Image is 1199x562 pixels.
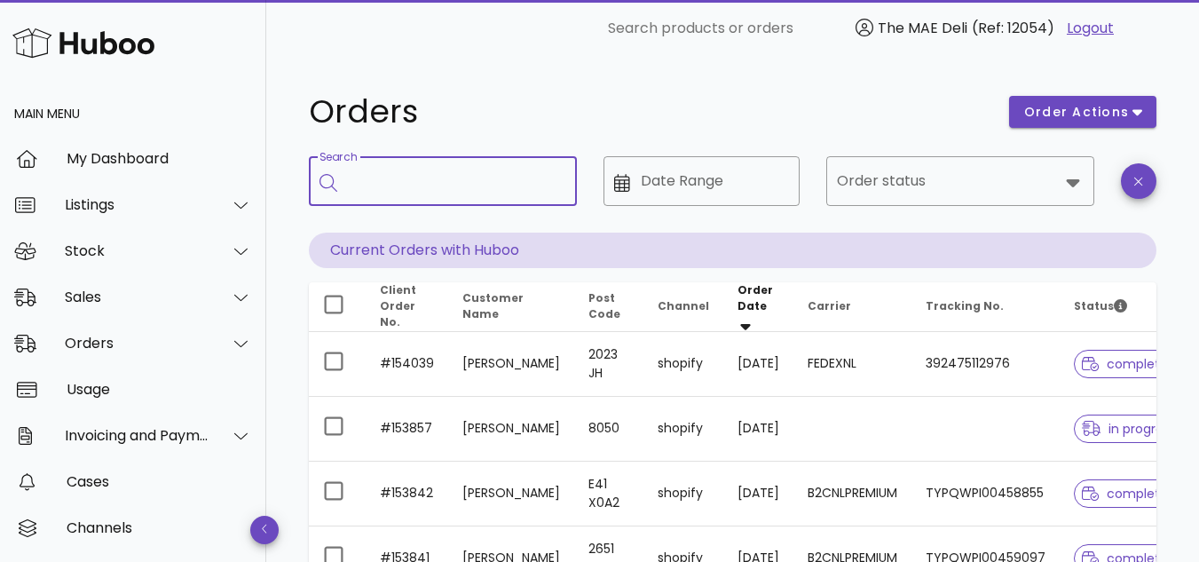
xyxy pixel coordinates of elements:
span: (Ref: 12054) [972,18,1054,38]
td: [PERSON_NAME] [448,397,574,462]
td: #153857 [366,397,448,462]
th: Customer Name [448,282,574,332]
td: [DATE] [723,332,793,397]
th: Order Date: Sorted descending. Activate to remove sorting. [723,282,793,332]
td: #154039 [366,332,448,397]
td: 392475112976 [911,332,1060,397]
th: Carrier [793,282,911,332]
span: complete [1082,358,1168,370]
span: Tracking No. [926,298,1004,313]
th: Tracking No. [911,282,1060,332]
p: Current Orders with Huboo [309,233,1156,268]
a: Logout [1067,18,1114,39]
span: The MAE Deli [878,18,967,38]
span: Channel [658,298,709,313]
td: shopify [643,332,723,397]
td: 8050 [574,397,643,462]
td: TYPQWPI00458855 [911,462,1060,526]
th: Client Order No. [366,282,448,332]
div: Invoicing and Payments [65,427,209,444]
td: [DATE] [723,397,793,462]
span: order actions [1023,103,1130,122]
div: Listings [65,196,209,213]
div: Usage [67,381,252,398]
img: Huboo Logo [12,24,154,62]
td: FEDEXNL [793,332,911,397]
span: Post Code [588,290,620,321]
button: order actions [1009,96,1156,128]
td: shopify [643,397,723,462]
span: Order Date [738,282,773,313]
td: [PERSON_NAME] [448,462,574,526]
div: Order status [826,156,1094,206]
div: Stock [65,242,209,259]
div: Orders [65,335,209,352]
span: Status [1074,298,1127,313]
td: [PERSON_NAME] [448,332,574,397]
div: Cases [67,473,252,490]
span: in progress [1082,423,1176,435]
td: [DATE] [723,462,793,526]
label: Search [319,151,357,164]
th: Post Code [574,282,643,332]
td: E41 X0A2 [574,462,643,526]
span: Client Order No. [380,282,416,329]
span: complete [1082,487,1168,500]
th: Status [1060,282,1198,332]
span: Customer Name [462,290,524,321]
td: 2023 JH [574,332,643,397]
div: My Dashboard [67,150,252,167]
h1: Orders [309,96,988,128]
th: Channel [643,282,723,332]
td: B2CNLPREMIUM [793,462,911,526]
div: Sales [65,289,209,305]
td: #153842 [366,462,448,526]
div: Channels [67,519,252,536]
span: Carrier [808,298,851,313]
td: shopify [643,462,723,526]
